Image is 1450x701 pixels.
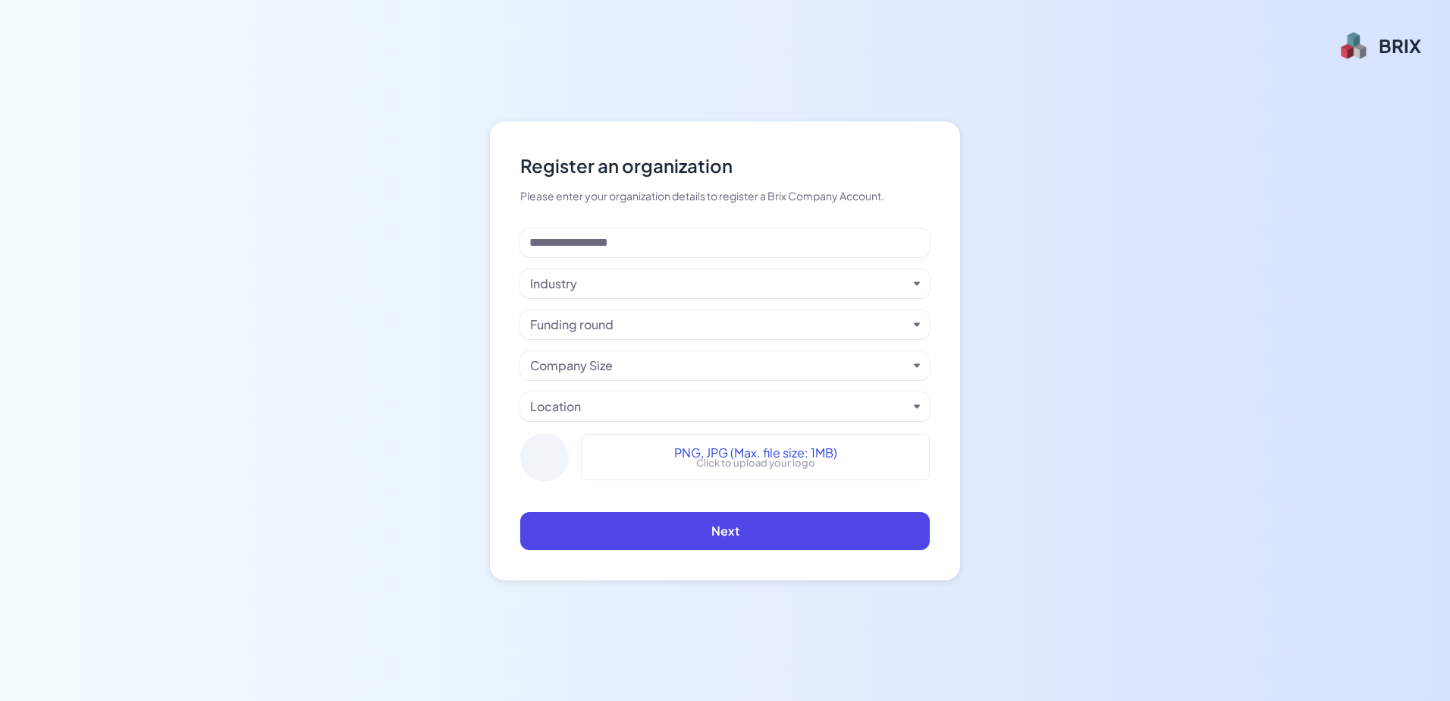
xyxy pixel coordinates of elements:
button: Location [530,398,908,416]
div: BRIX [1379,33,1421,58]
span: Next [711,523,739,539]
div: Funding round [530,316,614,334]
button: Funding round [530,316,908,334]
button: Next [520,512,930,550]
button: Industry [530,275,908,293]
p: Click to upload your logo [696,456,815,471]
span: PNG, JPG (Max. file size: 1MB) [674,444,837,462]
div: Register an organization [520,152,930,179]
div: Company Size [530,357,613,375]
div: Industry [530,275,577,293]
div: Location [530,398,581,416]
div: Please enter your organization details to register a Brix Company Account. [520,188,930,204]
button: Company Size [530,357,908,375]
